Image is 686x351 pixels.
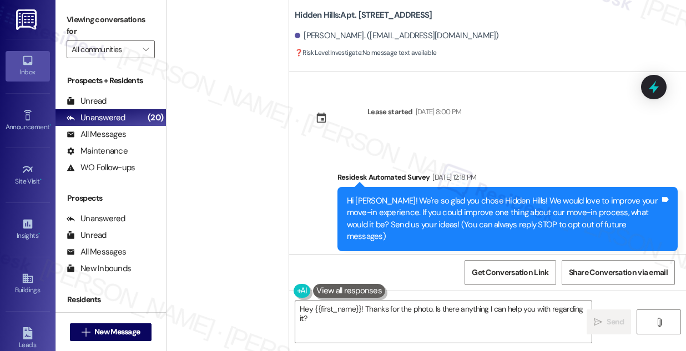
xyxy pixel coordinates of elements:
[38,230,40,238] span: •
[94,326,140,338] span: New Message
[70,323,152,341] button: New Message
[337,171,678,187] div: Residesk Automated Survey
[67,145,128,157] div: Maintenance
[6,160,50,190] a: Site Visit •
[49,121,51,129] span: •
[413,106,462,118] div: [DATE] 8:00 PM
[347,195,660,243] div: Hi [PERSON_NAME]! We're so glad you chose Hidden Hills! We would love to improve your move-in exp...
[430,171,476,183] div: [DATE] 12:18 PM
[143,45,149,54] i: 
[6,51,50,81] a: Inbox
[16,9,39,30] img: ResiDesk Logo
[569,267,668,278] span: Share Conversation via email
[562,260,675,285] button: Share Conversation via email
[40,176,42,184] span: •
[56,192,166,204] div: Prospects
[472,267,548,278] span: Get Conversation Link
[6,269,50,299] a: Buildings
[67,162,135,174] div: WO Follow-ups
[67,112,125,124] div: Unanswered
[607,316,624,328] span: Send
[295,301,592,343] textarea: Hey {{first_name}}! Thanks for the photo. Is there anything I can help you with regarding it?
[67,213,125,225] div: Unanswered
[295,30,499,42] div: [PERSON_NAME]. ([EMAIL_ADDRESS][DOMAIN_NAME])
[594,318,602,327] i: 
[337,251,678,267] div: Tagged as:
[67,230,107,241] div: Unread
[72,40,137,58] input: All communities
[295,47,437,59] span: : No message text available
[67,246,126,258] div: All Messages
[465,260,556,285] button: Get Conversation Link
[6,215,50,245] a: Insights •
[587,309,631,334] button: Send
[67,11,155,40] label: Viewing conversations for
[67,263,131,274] div: New Inbounds
[367,106,413,118] div: Lease started
[295,9,432,21] b: Hidden Hills: Apt. [STREET_ADDRESS]
[56,75,166,87] div: Prospects + Residents
[655,318,663,327] i: 
[295,48,361,57] strong: ❓ Risk Level: Investigate
[67,129,126,140] div: All Messages
[82,328,90,337] i: 
[56,294,166,306] div: Residents
[145,109,166,126] div: (20)
[67,95,107,107] div: Unread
